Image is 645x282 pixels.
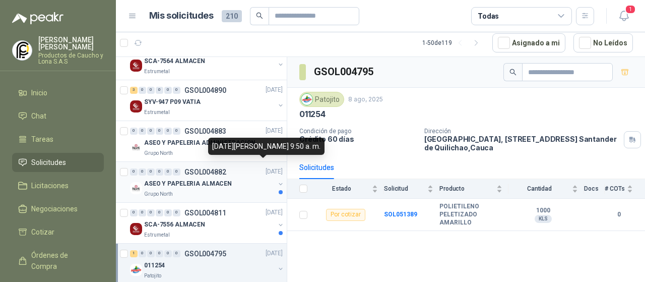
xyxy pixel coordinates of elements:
p: [DATE] [266,208,283,217]
div: 0 [139,250,146,257]
p: Grupo North [144,149,173,157]
span: search [256,12,263,19]
div: [DATE][PERSON_NAME] 9:50 a. m. [208,138,325,155]
p: [DATE] [266,126,283,136]
span: Producto [439,185,494,192]
span: Solicitud [384,185,425,192]
th: Estado [313,179,384,199]
div: Solicitudes [299,162,334,173]
p: 8 ago, 2025 [348,95,383,104]
button: Asignado a mi [492,33,565,52]
a: SOL051389 [384,211,417,218]
div: Patojito [299,92,344,107]
p: ASEO Y PAPELERIA ALMACEN [144,179,232,189]
span: Estado [313,185,370,192]
a: 0 0 0 0 0 0 GSOL004811[DATE] Company LogoSCA-7556 ALMACENEstrumetal [130,207,285,239]
div: 0 [139,128,146,135]
div: 0 [173,168,180,176]
p: [DATE] [266,167,283,177]
div: 0 [173,128,180,135]
img: Logo peakr [12,12,63,24]
h1: Mis solicitudes [149,9,214,23]
p: SYV-947 P09 VATIA [144,97,201,107]
div: 0 [147,168,155,176]
b: 1000 [508,207,578,215]
a: 2 0 0 0 0 0 GSOL004901[DATE] Company LogoSCA-7564 ALMACENEstrumetal [130,43,285,76]
a: 3 0 0 0 0 0 GSOL004890[DATE] Company LogoSYV-947 P09 VATIAEstrumetal [130,84,285,117]
span: Solicitudes [31,157,66,168]
span: Negociaciones [31,203,78,214]
div: 0 [130,168,138,176]
div: 0 [156,250,163,257]
p: GSOL004882 [184,168,226,176]
p: [PERSON_NAME] [PERSON_NAME] [38,36,104,50]
div: 0 [156,209,163,216]
div: 0 [139,209,146,216]
div: 1 [130,250,138,257]
p: 011254 [299,109,326,120]
a: Negociaciones [12,199,104,218]
p: Grupo North [144,190,173,198]
p: Estrumetal [144,68,170,76]
a: Licitaciones [12,176,104,195]
img: Company Logo [301,94,312,105]
p: ASEO Y PAPELERIA ADMINISTRACION [144,138,255,148]
div: 1 - 50 de 119 [422,35,484,51]
a: Órdenes de Compra [12,246,104,276]
p: 011254 [144,261,165,270]
div: 0 [147,87,155,94]
div: 3 [130,87,138,94]
div: 0 [130,209,138,216]
span: Chat [31,110,46,122]
div: 0 [156,128,163,135]
p: SCA-7564 ALMACEN [144,57,205,66]
img: Company Logo [130,223,142,235]
p: Crédito 60 días [299,135,416,143]
span: Órdenes de Compra [31,250,94,272]
div: 0 [164,87,172,94]
span: Licitaciones [31,180,69,191]
a: Chat [12,106,104,126]
div: 0 [156,87,163,94]
span: Cotizar [31,227,54,238]
img: Company Logo [130,182,142,194]
span: Cantidad [508,185,570,192]
span: # COTs [605,185,625,192]
div: 0 [147,250,155,257]
span: 210 [222,10,242,22]
img: Company Logo [130,141,142,153]
img: Company Logo [130,60,142,72]
div: 0 [156,168,163,176]
div: 0 [147,128,155,135]
th: Cantidad [508,179,584,199]
div: 0 [164,209,172,216]
p: GSOL004890 [184,87,226,94]
div: 0 [139,168,146,176]
div: 0 [173,209,180,216]
b: 0 [605,210,633,219]
p: [DATE] [266,85,283,95]
span: Tareas [31,134,53,145]
p: Patojito [144,272,161,280]
p: Estrumetal [144,108,170,117]
p: GSOL004795 [184,250,226,257]
p: [DATE] [266,249,283,258]
div: Por cotizar [326,209,365,221]
a: 0 0 0 0 0 0 GSOL004883[DATE] Company LogoASEO Y PAPELERIA ADMINISTRACIONGrupo North [130,125,285,157]
th: # COTs [605,179,645,199]
a: 0 0 0 0 0 0 GSOL004882[DATE] Company LogoASEO Y PAPELERIA ALMACENGrupo North [130,166,285,198]
div: 0 [164,168,172,176]
div: 0 [147,209,155,216]
div: 0 [139,87,146,94]
a: Tareas [12,130,104,149]
span: Inicio [31,87,47,98]
img: Company Logo [130,264,142,276]
img: Company Logo [130,100,142,112]
p: Productos de Caucho y Lona S.A.S [38,52,104,65]
h3: GSOL004795 [314,64,375,80]
p: GSOL004811 [184,209,226,216]
span: 1 [625,5,636,14]
button: No Leídos [573,33,633,52]
a: Inicio [12,83,104,102]
th: Producto [439,179,508,199]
